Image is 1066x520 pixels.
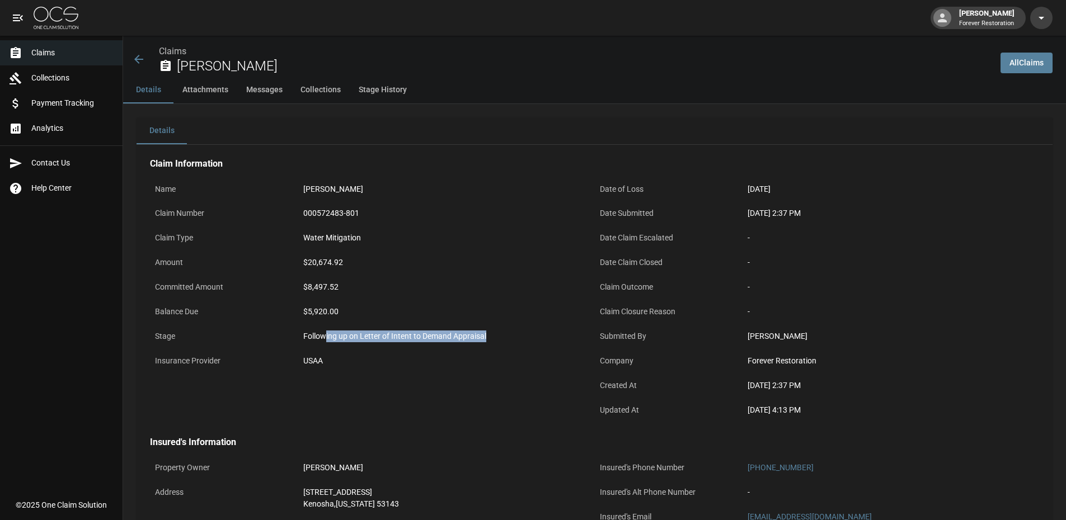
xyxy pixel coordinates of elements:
button: Stage History [350,77,416,103]
p: Company [595,350,743,372]
p: Date Submitted [595,202,743,224]
button: Attachments [173,77,237,103]
div: [PERSON_NAME] [955,8,1019,28]
div: - [748,306,1034,318]
h4: Insured's Information [150,437,1039,448]
span: Help Center [31,182,114,194]
div: details tabs [137,117,1053,144]
h2: [PERSON_NAME] [177,58,992,74]
span: Payment Tracking [31,97,114,109]
div: [DATE] 2:37 PM [748,207,1034,219]
p: Forever Restoration [959,19,1015,29]
div: Water Mitigation [303,232,590,244]
div: [STREET_ADDRESS] [303,486,590,498]
p: Property Owner [150,457,298,479]
div: Following up on Letter of Intent to Demand Appraisal [303,330,590,342]
div: Forever Restoration [748,355,1034,367]
p: Insured's Alt Phone Number [595,481,743,503]
div: anchor tabs [123,77,1066,103]
div: $20,674.92 [303,257,590,268]
p: Submitted By [595,325,743,347]
div: 000572483-801 [303,207,590,219]
span: Collections [31,72,114,84]
div: - [748,232,1034,244]
button: Messages [237,77,292,103]
div: [PERSON_NAME] [303,183,590,195]
button: Details [123,77,173,103]
a: [PHONE_NUMBER] [748,463,814,472]
div: © 2025 One Claim Solution [16,499,107,510]
div: [DATE] 2:37 PM [748,380,1034,391]
button: Collections [292,77,350,103]
div: $5,920.00 [303,306,590,318]
p: Stage [150,325,298,347]
p: Insured's Phone Number [595,457,743,479]
div: - [748,257,1034,268]
div: - [748,486,1034,498]
p: Claim Number [150,202,298,224]
p: Amount [150,252,298,273]
div: USAA [303,355,590,367]
div: [PERSON_NAME] [748,330,1034,342]
div: [DATE] 4:13 PM [748,404,1034,416]
a: AllClaims [1001,53,1053,73]
p: Created At [595,375,743,396]
img: ocs-logo-white-transparent.png [34,7,78,29]
p: Claim Outcome [595,276,743,298]
p: Claim Closure Reason [595,301,743,323]
span: Contact Us [31,157,114,169]
div: [PERSON_NAME] [303,462,590,474]
div: Kenosha , [US_STATE] 53143 [303,498,590,510]
p: Date Claim Escalated [595,227,743,249]
a: Claims [159,46,186,56]
p: Committed Amount [150,276,298,298]
button: open drawer [7,7,29,29]
p: Claim Type [150,227,298,249]
div: - [748,281,1034,293]
h4: Claim Information [150,158,1039,169]
p: Date of Loss [595,178,743,200]
p: Insurance Provider [150,350,298,372]
p: Name [150,178,298,200]
nav: breadcrumb [159,45,992,58]
span: Analytics [31,122,114,134]
p: Address [150,481,298,503]
button: Details [137,117,187,144]
div: [DATE] [748,183,1034,195]
p: Balance Due [150,301,298,323]
p: Updated At [595,399,743,421]
div: $8,497.52 [303,281,590,293]
p: Date Claim Closed [595,252,743,273]
span: Claims [31,47,114,59]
